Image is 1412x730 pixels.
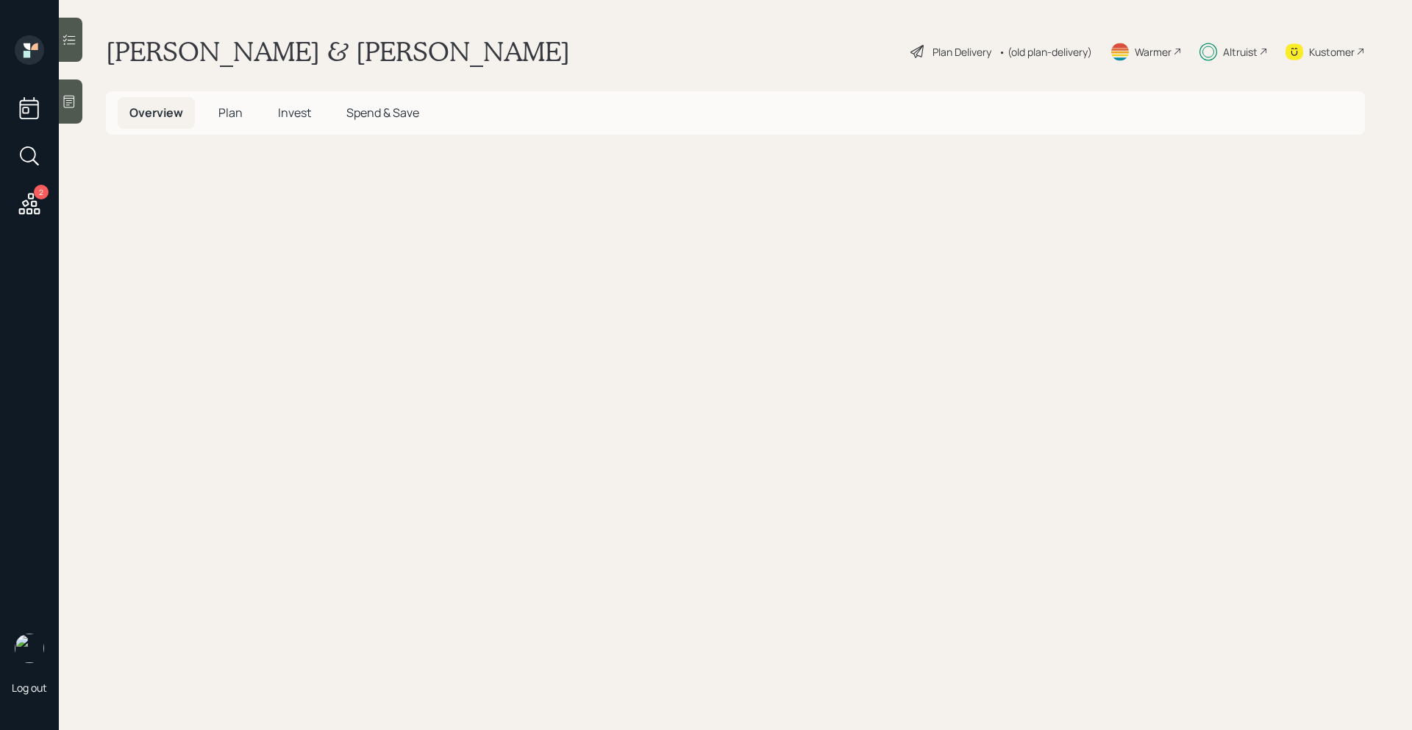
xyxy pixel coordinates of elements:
[106,35,570,68] h1: [PERSON_NAME] & [PERSON_NAME]
[34,185,49,199] div: 2
[278,104,311,121] span: Invest
[129,104,183,121] span: Overview
[933,44,991,60] div: Plan Delivery
[15,634,44,663] img: michael-russo-headshot.png
[1309,44,1355,60] div: Kustomer
[12,681,47,695] div: Log out
[999,44,1092,60] div: • (old plan-delivery)
[1135,44,1172,60] div: Warmer
[218,104,243,121] span: Plan
[346,104,419,121] span: Spend & Save
[1223,44,1258,60] div: Altruist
